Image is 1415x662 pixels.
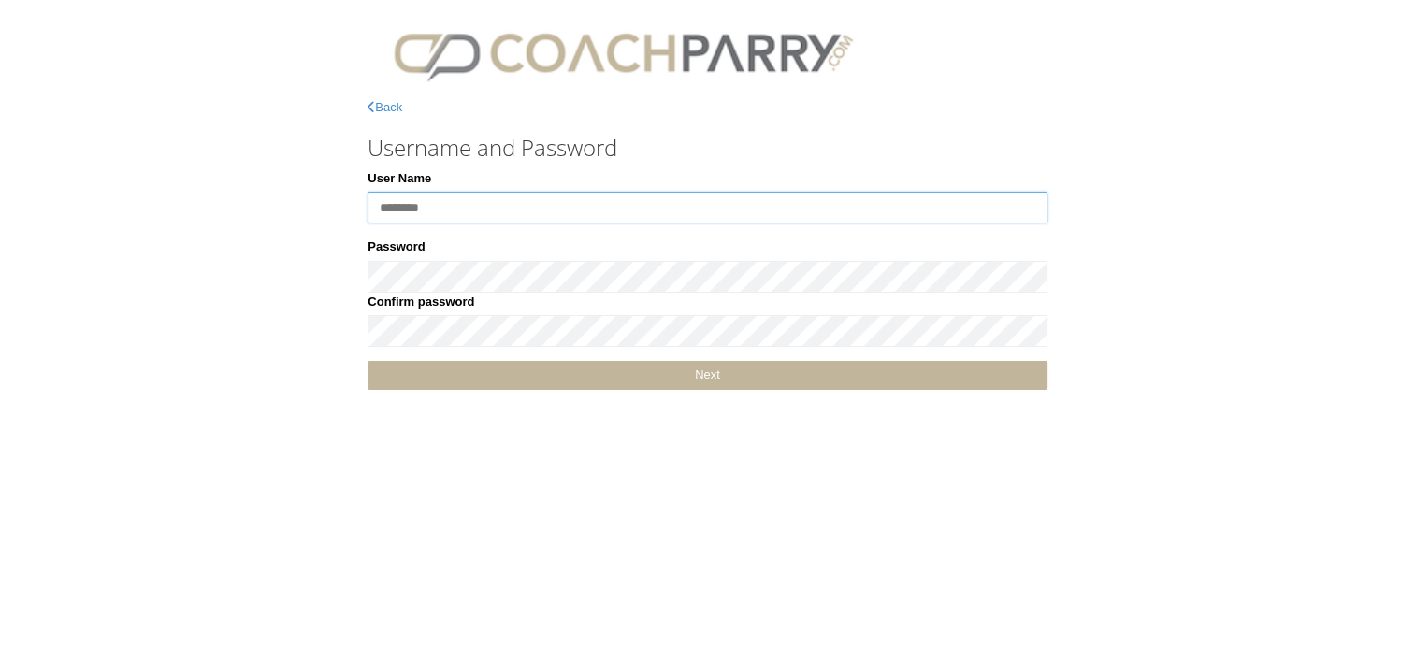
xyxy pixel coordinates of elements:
[368,19,878,89] img: CPlogo.png
[368,136,1047,160] h3: Username and Password
[368,293,474,311] label: Confirm password
[368,100,402,114] a: Back
[368,361,1047,390] a: Next
[368,237,425,256] label: Password
[368,169,431,188] label: User Name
